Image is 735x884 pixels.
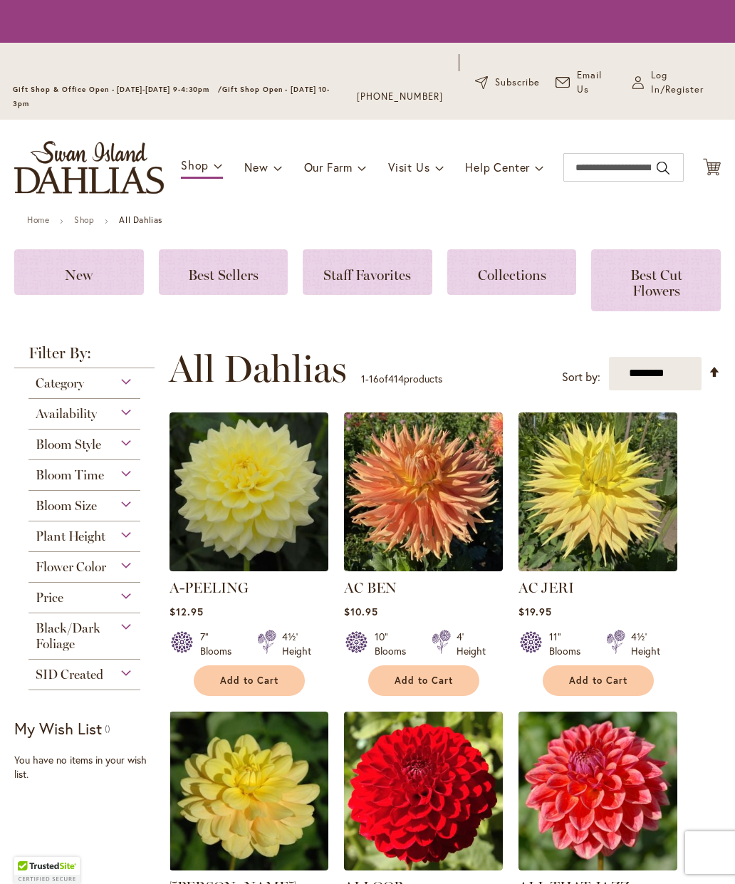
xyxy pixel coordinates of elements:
[549,630,589,658] div: 11" Blooms
[282,630,311,658] div: 4½' Height
[495,76,540,90] span: Subscribe
[244,160,268,175] span: New
[657,157,669,180] button: Search
[36,667,103,682] span: SID Created
[170,605,204,618] span: $12.95
[478,266,546,284] span: Collections
[569,675,627,687] span: Add to Cart
[188,266,259,284] span: Best Sellers
[591,249,721,311] a: Best Cut Flowers
[562,364,600,390] label: Sort by:
[170,712,328,870] img: AHOY MATEY
[518,412,677,571] img: AC Jeri
[169,348,347,390] span: All Dahlias
[344,579,397,596] a: AC BEN
[36,529,105,544] span: Plant Height
[13,85,222,94] span: Gift Shop & Office Open - [DATE]-[DATE] 9-4:30pm /
[14,141,164,194] a: store logo
[36,406,97,422] span: Availability
[518,712,677,870] img: ALL THAT JAZZ
[375,630,415,658] div: 10" Blooms
[14,753,162,781] div: You have no items in your wish list.
[74,214,94,225] a: Shop
[518,860,677,873] a: ALL THAT JAZZ
[36,498,97,514] span: Bloom Size
[159,249,288,295] a: Best Sellers
[344,605,378,618] span: $10.95
[368,665,479,696] button: Add to Cart
[27,214,49,225] a: Home
[36,620,100,652] span: Black/Dark Foliage
[630,266,682,299] span: Best Cut Flowers
[357,90,443,104] a: [PHONE_NUMBER]
[518,579,574,596] a: AC JERI
[36,375,84,391] span: Category
[11,833,51,873] iframe: Launch Accessibility Center
[170,561,328,574] a: A-Peeling
[14,718,102,739] strong: My Wish List
[36,559,106,575] span: Flower Color
[200,630,240,658] div: 7" Blooms
[577,68,617,97] span: Email Us
[170,579,249,596] a: A-PEELING
[344,712,503,870] img: ALI OOP
[518,561,677,574] a: AC Jeri
[119,214,162,225] strong: All Dahlias
[388,160,429,175] span: Visit Us
[170,860,328,873] a: AHOY MATEY
[36,590,63,605] span: Price
[181,157,209,172] span: Shop
[395,675,453,687] span: Add to Cart
[361,368,442,390] p: - of products
[388,372,404,385] span: 414
[14,345,155,368] strong: Filter By:
[556,68,617,97] a: Email Us
[170,412,328,571] img: A-Peeling
[14,249,144,295] a: New
[304,160,353,175] span: Our Farm
[632,68,722,97] a: Log In/Register
[220,675,278,687] span: Add to Cart
[323,266,411,284] span: Staff Favorites
[344,561,503,574] a: AC BEN
[65,266,93,284] span: New
[631,630,660,658] div: 4½' Height
[36,437,101,452] span: Bloom Style
[457,630,486,658] div: 4' Height
[36,467,104,483] span: Bloom Time
[651,68,722,97] span: Log In/Register
[361,372,365,385] span: 1
[447,249,577,295] a: Collections
[475,76,540,90] a: Subscribe
[303,249,432,295] a: Staff Favorites
[518,605,552,618] span: $19.95
[465,160,530,175] span: Help Center
[543,665,654,696] button: Add to Cart
[194,665,305,696] button: Add to Cart
[369,372,379,385] span: 16
[344,412,503,571] img: AC BEN
[344,860,503,873] a: ALI OOP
